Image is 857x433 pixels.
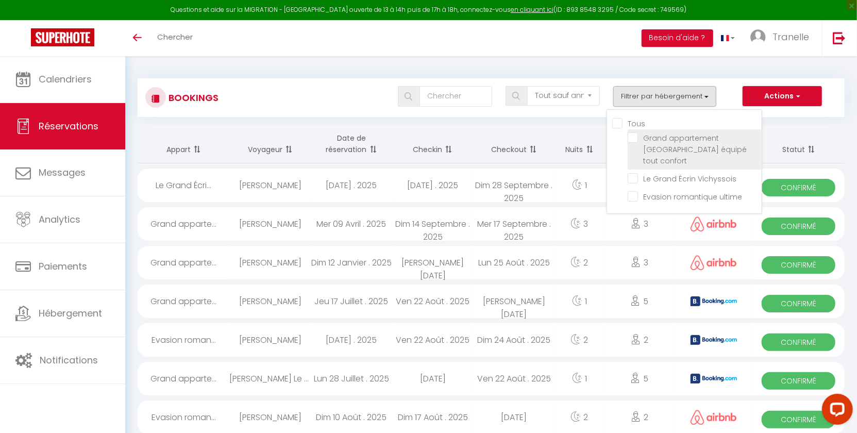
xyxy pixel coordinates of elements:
span: Calendriers [39,73,92,86]
a: Chercher [149,20,200,56]
img: Super Booking [31,28,94,46]
span: Analytics [39,213,80,226]
img: logout [833,31,846,44]
iframe: LiveChat chat widget [814,390,857,433]
span: Réservations [39,120,98,132]
th: Sort by status [753,125,845,163]
th: Sort by people [604,125,675,163]
th: Sort by nights [555,125,604,163]
th: Sort by booking date [311,125,392,163]
th: Sort by guest [229,125,311,163]
span: Paiements [39,260,87,273]
span: Notifications [40,354,98,367]
span: Chercher [157,31,193,42]
span: Hébergement [39,307,102,320]
th: Sort by checkout [474,125,555,163]
button: Actions [743,86,822,107]
a: ... Tranelle [743,20,822,56]
span: Tranelle [772,30,809,43]
th: Sort by rentals [138,125,229,163]
a: en cliquant ici [511,5,553,14]
input: Chercher [419,86,492,107]
h3: Bookings [166,86,219,109]
span: Grand appartement [GEOGRAPHIC_DATA] équipé tout confort [643,133,747,166]
button: Filtrer par hébergement [613,86,716,107]
button: Besoin d'aide ? [642,29,713,47]
img: ... [750,29,766,45]
th: Sort by checkin [392,125,474,163]
span: Messages [39,166,86,179]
